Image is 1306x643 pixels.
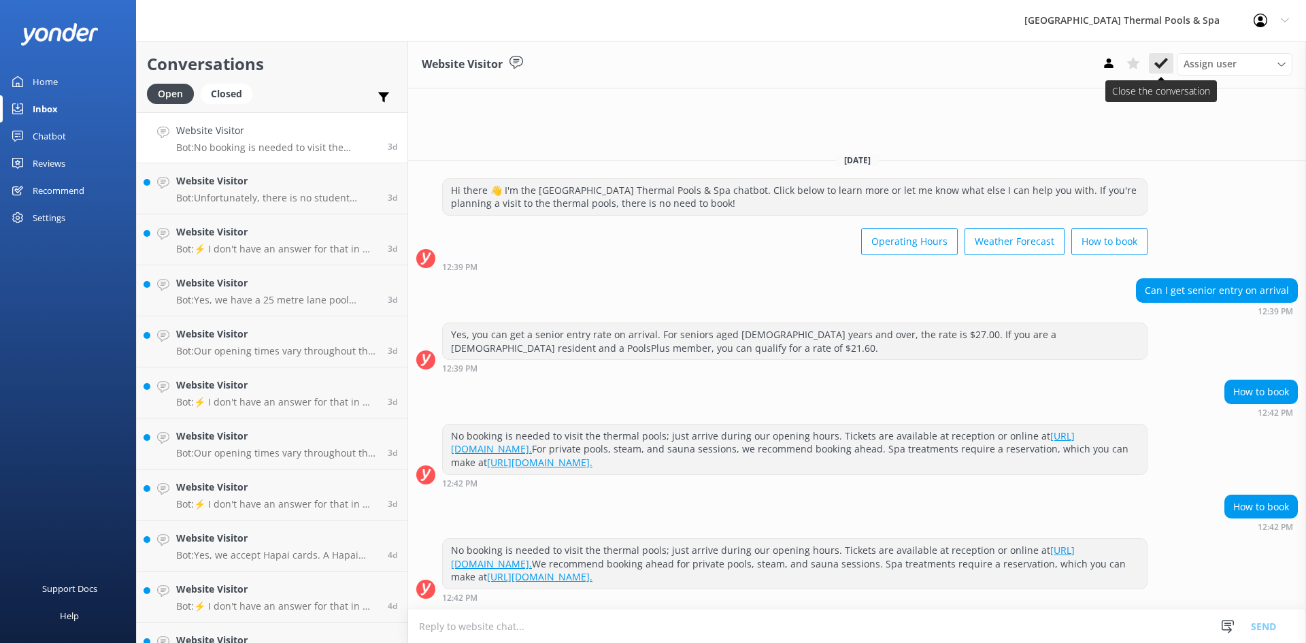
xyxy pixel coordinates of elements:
h4: Website Visitor [176,327,378,342]
div: Chatbot [33,122,66,150]
strong: 12:42 PM [442,594,478,602]
p: Bot: Yes, we have a 25 metre lane pool available for lap swimming. It's open year round, but duri... [176,294,378,306]
a: Website VisitorBot:No booking is needed to visit the thermal pools; just arrive during our openin... [137,112,407,163]
strong: 12:39 PM [1258,308,1293,316]
p: Bot: ⚡ I don't have an answer for that in my knowledge base. Please try and rephrase your questio... [176,396,378,408]
span: Aug 20 2025 03:24pm (UTC +12:00) Pacific/Auckland [388,549,397,561]
p: Bot: Our opening times vary throughout the year. You can find our current hours at the top of thi... [176,447,378,459]
a: Website VisitorBot:⚡ I don't have an answer for that in my knowledge base. Please try and rephras... [137,469,407,521]
strong: 12:42 PM [1258,523,1293,531]
span: Aug 21 2025 08:10am (UTC +12:00) Pacific/Auckland [388,294,397,306]
div: Can I get senior entry on arrival [1137,279,1297,302]
a: Website VisitorBot:⚡ I don't have an answer for that in my knowledge base. Please try and rephras... [137,572,407,623]
div: Help [60,602,79,629]
div: Yes, you can get a senior entry rate on arrival. For seniors aged [DEMOGRAPHIC_DATA] years and ov... [443,323,1147,359]
a: Website VisitorBot:Unfortunately, there is no student discount. However, there is a free sign-up ... [137,163,407,214]
h4: Website Visitor [176,225,378,240]
strong: 12:42 PM [1258,409,1293,417]
span: [DATE] [836,154,879,166]
a: [URL][DOMAIN_NAME]. [487,570,592,583]
div: Aug 21 2025 12:42pm (UTC +12:00) Pacific/Auckland [442,478,1148,488]
a: [URL][DOMAIN_NAME]. [487,456,592,469]
p: Bot: Unfortunately, there is no student discount. However, there is a free sign-up for a PoolsPlu... [176,192,378,204]
span: Aug 21 2025 08:32am (UTC +12:00) Pacific/Auckland [388,243,397,254]
div: Aug 21 2025 12:42pm (UTC +12:00) Pacific/Auckland [1224,408,1298,417]
div: Hi there 👋 I'm the [GEOGRAPHIC_DATA] Thermal Pools & Spa chatbot. Click below to learn more or le... [443,179,1147,215]
div: Support Docs [42,575,97,602]
button: How to book [1071,228,1148,255]
strong: 12:39 PM [442,365,478,373]
p: Bot: Yes, we accept Hapai cards. A Hapai card enables you to get a reduced rate and free access f... [176,549,378,561]
a: Website VisitorBot:Our opening times vary throughout the year. You can find our current hours at ... [137,316,407,367]
a: Website VisitorBot:⚡ I don't have an answer for that in my knowledge base. Please try and rephras... [137,214,407,265]
a: [URL][DOMAIN_NAME]. [451,544,1075,570]
strong: 12:39 PM [442,263,478,271]
div: No booking is needed to visit the thermal pools; just arrive during our opening hours. Tickets ar... [443,425,1147,474]
a: Closed [201,86,259,101]
div: Aug 21 2025 12:42pm (UTC +12:00) Pacific/Auckland [1224,522,1298,531]
span: Aug 20 2025 05:40pm (UTC +12:00) Pacific/Auckland [388,498,397,510]
span: Aug 21 2025 12:42pm (UTC +12:00) Pacific/Auckland [388,141,397,152]
p: Bot: ⚡ I don't have an answer for that in my knowledge base. Please try and rephrase your questio... [176,600,378,612]
h4: Website Visitor [176,582,378,597]
a: Website VisitorBot:Yes, we accept Hapai cards. A Hapai card enables you to get a reduced rate and... [137,521,407,572]
div: Recommend [33,177,84,204]
h3: Website Visitor [422,56,503,73]
h4: Website Visitor [176,480,378,495]
p: Bot: No booking is needed to visit the thermal pools; just arrive during our opening hours. Ticke... [176,142,378,154]
div: Home [33,68,58,95]
h4: Website Visitor [176,378,378,393]
span: Aug 20 2025 12:56pm (UTC +12:00) Pacific/Auckland [388,600,397,612]
h4: Website Visitor [176,429,378,444]
a: Website VisitorBot:⚡ I don't have an answer for that in my knowledge base. Please try and rephras... [137,367,407,418]
a: Open [147,86,201,101]
div: Aug 21 2025 12:39pm (UTC +12:00) Pacific/Auckland [1136,306,1298,316]
p: Bot: ⚡ I don't have an answer for that in my knowledge base. Please try and rephrase your questio... [176,498,378,510]
h4: Website Visitor [176,276,378,291]
div: Reviews [33,150,65,177]
a: [URL][DOMAIN_NAME]. [451,429,1075,456]
h4: Website Visitor [176,123,378,138]
a: Website VisitorBot:Yes, we have a 25 metre lane pool available for lap swimming. It's open year r... [137,265,407,316]
div: Inbox [33,95,58,122]
h2: Conversations [147,51,397,77]
h4: Website Visitor [176,174,378,188]
span: Aug 20 2025 06:45pm (UTC +12:00) Pacific/Auckland [388,447,397,459]
p: Bot: ⚡ I don't have an answer for that in my knowledge base. Please try and rephrase your questio... [176,243,378,255]
div: Closed [201,84,252,104]
div: Aug 21 2025 12:39pm (UTC +12:00) Pacific/Auckland [442,363,1148,373]
button: Weather Forecast [965,228,1065,255]
div: Aug 21 2025 12:42pm (UTC +12:00) Pacific/Auckland [442,593,1148,602]
span: Assign user [1184,56,1237,71]
button: Operating Hours [861,228,958,255]
div: Assign User [1177,53,1292,75]
div: Settings [33,204,65,231]
strong: 12:42 PM [442,480,478,488]
div: How to book [1225,495,1297,518]
div: Open [147,84,194,104]
span: Aug 21 2025 12:24pm (UTC +12:00) Pacific/Auckland [388,192,397,203]
h4: Website Visitor [176,531,378,546]
img: yonder-white-logo.png [20,23,99,46]
div: Aug 21 2025 12:39pm (UTC +12:00) Pacific/Auckland [442,262,1148,271]
a: Website VisitorBot:Our opening times vary throughout the year. You can find our current hours at ... [137,418,407,469]
p: Bot: Our opening times vary throughout the year. You can find our current hours at the top of thi... [176,345,378,357]
div: How to book [1225,380,1297,403]
span: Aug 21 2025 07:48am (UTC +12:00) Pacific/Auckland [388,345,397,357]
span: Aug 20 2025 08:12pm (UTC +12:00) Pacific/Auckland [388,396,397,408]
div: No booking is needed to visit the thermal pools; just arrive during our opening hours. Tickets ar... [443,539,1147,589]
